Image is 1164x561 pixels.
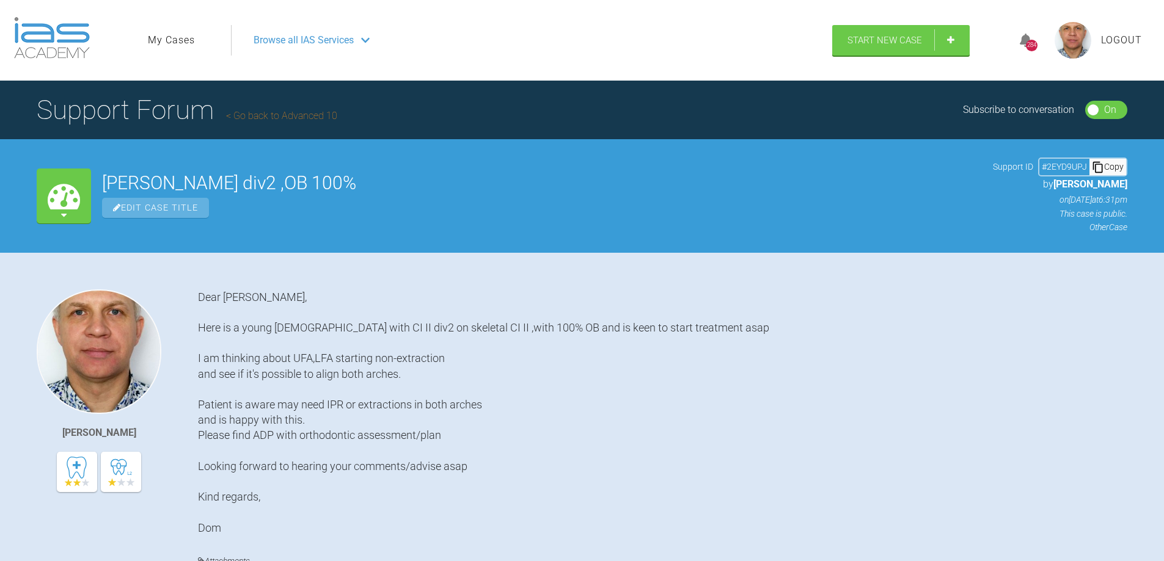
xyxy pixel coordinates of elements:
span: Support ID [993,160,1033,173]
h2: [PERSON_NAME] div2 ,OB 100% [102,174,982,192]
a: Go back to Advanced 10 [226,110,337,121]
span: [PERSON_NAME] [1053,178,1127,190]
a: Logout [1101,32,1142,48]
div: Dear [PERSON_NAME], Here is a young [DEMOGRAPHIC_DATA] with CI II div2 on skeletal CI II ,with 10... [198,289,1127,535]
div: # 2EYD9UPJ [1039,160,1089,173]
img: logo-light.3e3ef733.png [14,17,90,59]
img: profile.png [1055,22,1091,59]
div: Copy [1089,159,1126,175]
p: Other Case [993,220,1127,234]
span: Edit Case Title [102,198,209,218]
div: 284 [1026,40,1038,51]
h1: Support Forum [37,89,337,131]
img: Dominik Lis [37,289,161,414]
p: by [993,176,1127,192]
div: On [1104,102,1116,118]
p: on [DATE] at 6:31pm [993,193,1127,206]
p: This case is public. [993,207,1127,220]
span: Start New Case [847,35,922,46]
span: Browse all IAS Services [254,32,354,48]
div: Subscribe to conversation [963,102,1074,118]
div: [PERSON_NAME] [62,425,136,441]
a: My Cases [148,32,195,48]
a: Start New Case [832,25,970,56]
